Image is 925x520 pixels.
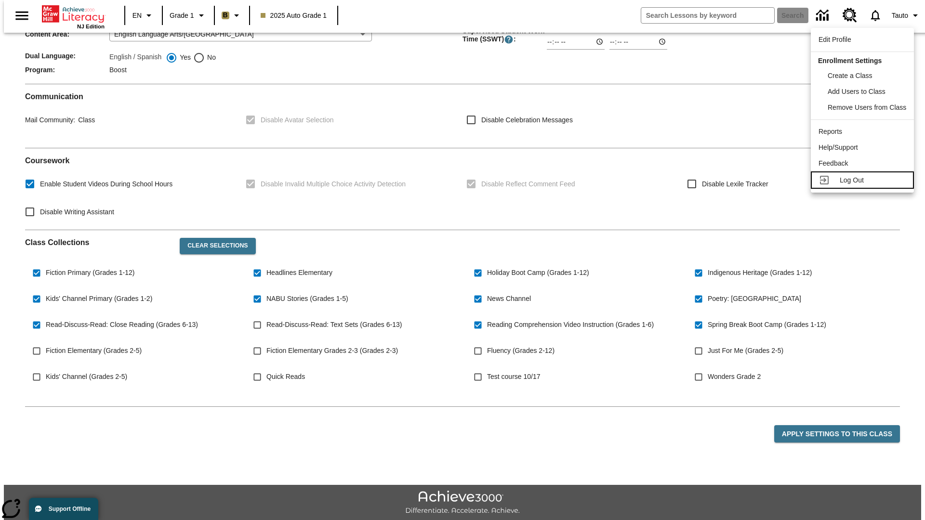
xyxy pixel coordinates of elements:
[819,36,851,43] span: Edit Profile
[828,72,872,79] span: Create a Class
[819,128,842,135] span: Reports
[818,57,882,65] span: Enrollment Settings
[828,104,906,111] span: Remove Users from Class
[819,159,848,167] span: Feedback
[840,176,864,184] span: Log Out
[819,143,858,151] span: Help/Support
[828,88,885,95] span: Add Users to Class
